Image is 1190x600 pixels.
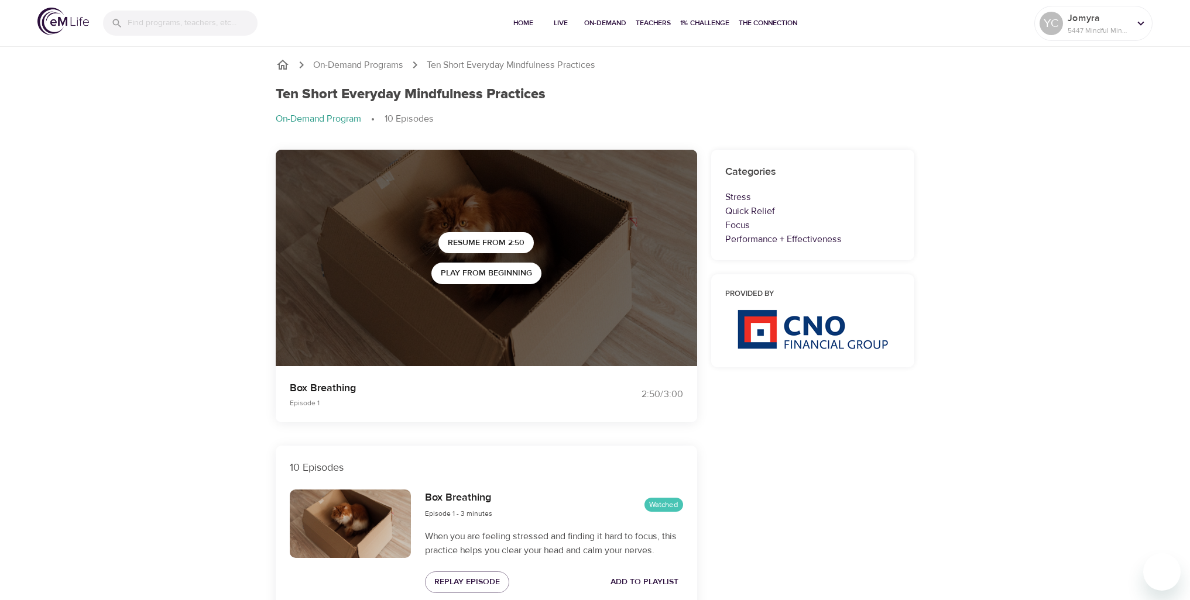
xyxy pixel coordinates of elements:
[427,58,595,72] p: Ten Short Everyday Mindfulness Practices
[385,112,434,126] p: 10 Episodes
[680,17,729,29] span: 1% Challenge
[1068,11,1130,25] p: Jomyra
[725,232,901,246] p: Performance + Effectiveness
[290,398,581,408] p: Episode 1
[725,204,901,218] p: Quick Relief
[37,8,89,35] img: logo
[290,460,683,475] p: 10 Episodes
[1143,553,1181,591] iframe: Button to launch messaging window
[276,112,361,126] p: On-Demand Program
[276,58,915,72] nav: breadcrumb
[290,380,581,396] p: Box Breathing
[737,309,888,349] img: CNO%20logo.png
[725,288,901,301] h6: Provided by
[725,164,901,181] h6: Categories
[636,17,671,29] span: Teachers
[438,232,534,254] button: Resume from 2:50
[276,112,915,126] nav: breadcrumb
[725,218,901,232] p: Focus
[431,263,541,284] button: Play from beginning
[434,575,500,589] span: Replay Episode
[128,11,258,36] input: Find programs, teachers, etc...
[725,190,901,204] p: Stress
[611,575,678,589] span: Add to Playlist
[547,17,575,29] span: Live
[595,388,683,401] div: 2:50 / 3:00
[1040,12,1063,35] div: YC
[584,17,626,29] span: On-Demand
[425,529,683,557] p: When you are feeling stressed and finding it hard to focus, this practice helps you clear your he...
[313,58,403,72] a: On-Demand Programs
[606,571,683,593] button: Add to Playlist
[1068,25,1130,36] p: 5447 Mindful Minutes
[425,571,509,593] button: Replay Episode
[276,86,546,103] h1: Ten Short Everyday Mindfulness Practices
[739,17,797,29] span: The Connection
[425,509,492,518] span: Episode 1 - 3 minutes
[441,266,532,281] span: Play from beginning
[448,236,524,250] span: Resume from 2:50
[425,489,492,506] h6: Box Breathing
[644,499,683,511] span: Watched
[509,17,537,29] span: Home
